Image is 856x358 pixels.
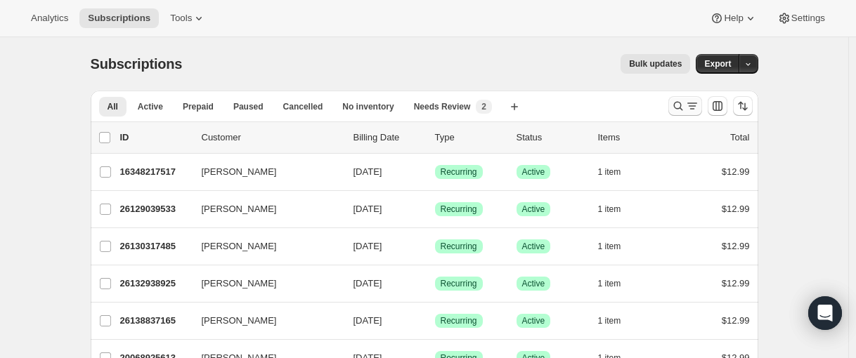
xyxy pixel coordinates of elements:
[202,165,277,179] span: [PERSON_NAME]
[598,315,621,326] span: 1 item
[202,314,277,328] span: [PERSON_NAME]
[170,13,192,24] span: Tools
[88,13,150,24] span: Subscriptions
[704,58,731,69] span: Export
[120,131,190,145] p: ID
[354,241,382,251] span: [DATE]
[522,204,545,215] span: Active
[441,278,477,289] span: Recurring
[354,204,382,214] span: [DATE]
[354,131,424,145] p: Billing Date
[31,13,68,24] span: Analytics
[598,204,621,215] span: 1 item
[722,278,750,289] span: $12.99
[701,8,765,28] button: Help
[120,277,190,291] p: 26132938925
[193,272,334,295] button: [PERSON_NAME]
[598,278,621,289] span: 1 item
[441,315,477,326] span: Recurring
[522,241,545,252] span: Active
[598,199,637,219] button: 1 item
[481,101,486,112] span: 2
[522,315,545,326] span: Active
[202,277,277,291] span: [PERSON_NAME]
[503,97,526,117] button: Create new view
[233,101,264,112] span: Paused
[722,315,750,326] span: $12.99
[522,278,545,289] span: Active
[22,8,77,28] button: Analytics
[202,202,277,216] span: [PERSON_NAME]
[120,199,750,219] div: 26129039533[PERSON_NAME][DATE]SuccessRecurringSuccessActive1 item$12.99
[120,237,750,256] div: 26130317485[PERSON_NAME][DATE]SuccessRecurringSuccessActive1 item$12.99
[354,315,382,326] span: [DATE]
[722,166,750,177] span: $12.99
[621,54,690,74] button: Bulk updates
[722,241,750,251] span: $12.99
[730,131,749,145] p: Total
[441,204,477,215] span: Recurring
[120,131,750,145] div: IDCustomerBilling DateTypeStatusItemsTotal
[354,278,382,289] span: [DATE]
[193,235,334,258] button: [PERSON_NAME]
[722,204,750,214] span: $12.99
[138,101,163,112] span: Active
[668,96,702,116] button: Search and filter results
[120,274,750,293] div: 26132938925[PERSON_NAME][DATE]SuccessRecurringSuccessActive1 item$12.99
[342,101,394,112] span: No inventory
[598,166,621,178] span: 1 item
[120,162,750,182] div: 16348217517[PERSON_NAME][DATE]SuccessRecurringSuccessActive1 item$12.99
[108,101,118,112] span: All
[598,241,621,252] span: 1 item
[120,239,190,253] p: 26130317485
[193,310,334,332] button: [PERSON_NAME]
[598,274,637,293] button: 1 item
[598,237,637,256] button: 1 item
[79,8,159,28] button: Subscriptions
[696,54,739,74] button: Export
[598,131,668,145] div: Items
[202,131,342,145] p: Customer
[283,101,323,112] span: Cancelled
[517,131,587,145] p: Status
[120,311,750,331] div: 26138837165[PERSON_NAME][DATE]SuccessRecurringSuccessActive1 item$12.99
[791,13,825,24] span: Settings
[120,314,190,328] p: 26138837165
[598,162,637,182] button: 1 item
[708,96,727,116] button: Customize table column order and visibility
[598,311,637,331] button: 1 item
[629,58,682,69] span: Bulk updates
[441,241,477,252] span: Recurring
[91,56,183,72] span: Subscriptions
[769,8,834,28] button: Settings
[202,239,277,253] span: [PERSON_NAME]
[724,13,743,24] span: Help
[120,165,190,179] p: 16348217517
[162,8,214,28] button: Tools
[414,101,471,112] span: Needs Review
[183,101,214,112] span: Prepaid
[120,202,190,216] p: 26129039533
[193,161,334,183] button: [PERSON_NAME]
[441,166,477,178] span: Recurring
[193,198,334,220] button: [PERSON_NAME]
[808,296,842,330] div: Open Intercom Messenger
[522,166,545,178] span: Active
[354,166,382,177] span: [DATE]
[733,96,753,116] button: Sort the results
[435,131,505,145] div: Type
